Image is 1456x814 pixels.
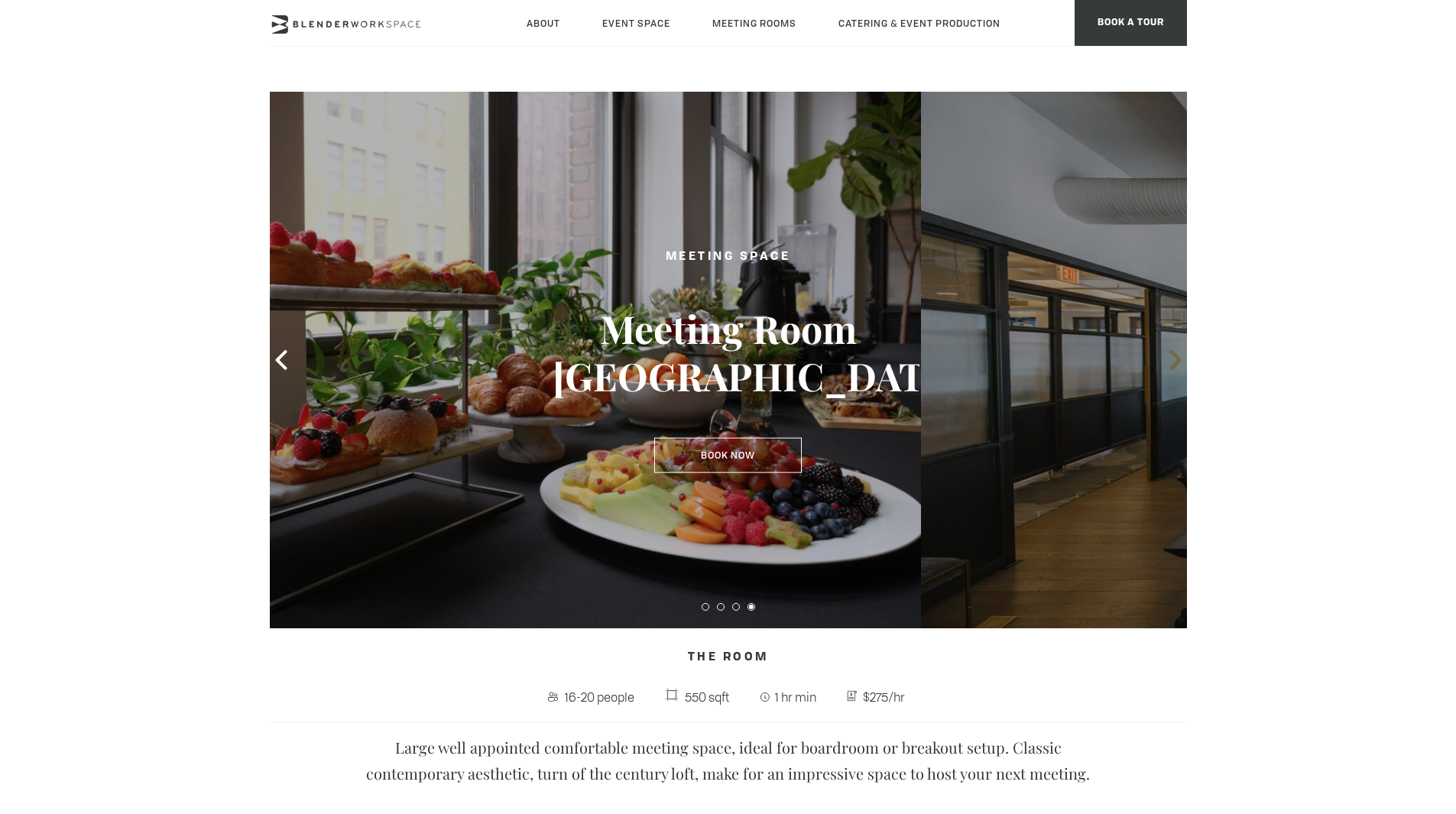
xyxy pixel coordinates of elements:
iframe: Chat Widget [1380,741,1456,814]
a: Book Now [654,438,802,473]
h4: The Room [270,644,1187,673]
span: 16-20 people [561,685,638,709]
span: $275/hr [859,685,909,709]
span: 550 sqft [681,685,733,709]
h2: Meeting Space [553,248,904,267]
h3: Meeting Room [GEOGRAPHIC_DATA] [553,305,904,400]
span: 1 hr min [772,685,821,709]
p: Large well appointed comfortable meeting space, ideal for boardroom or breakout setup. Classic co... [346,735,1111,786]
